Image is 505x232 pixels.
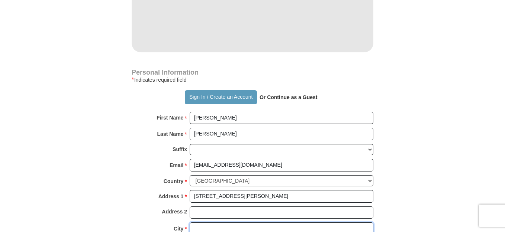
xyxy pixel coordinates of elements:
[132,69,373,75] h4: Personal Information
[162,206,187,217] strong: Address 2
[157,129,184,139] strong: Last Name
[170,160,183,170] strong: Email
[173,144,187,154] strong: Suffix
[132,75,373,84] div: Indicates required field
[185,90,257,104] button: Sign In / Create an Account
[164,176,184,186] strong: Country
[157,112,183,123] strong: First Name
[158,191,184,202] strong: Address 1
[260,94,318,100] strong: Or Continue as a Guest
